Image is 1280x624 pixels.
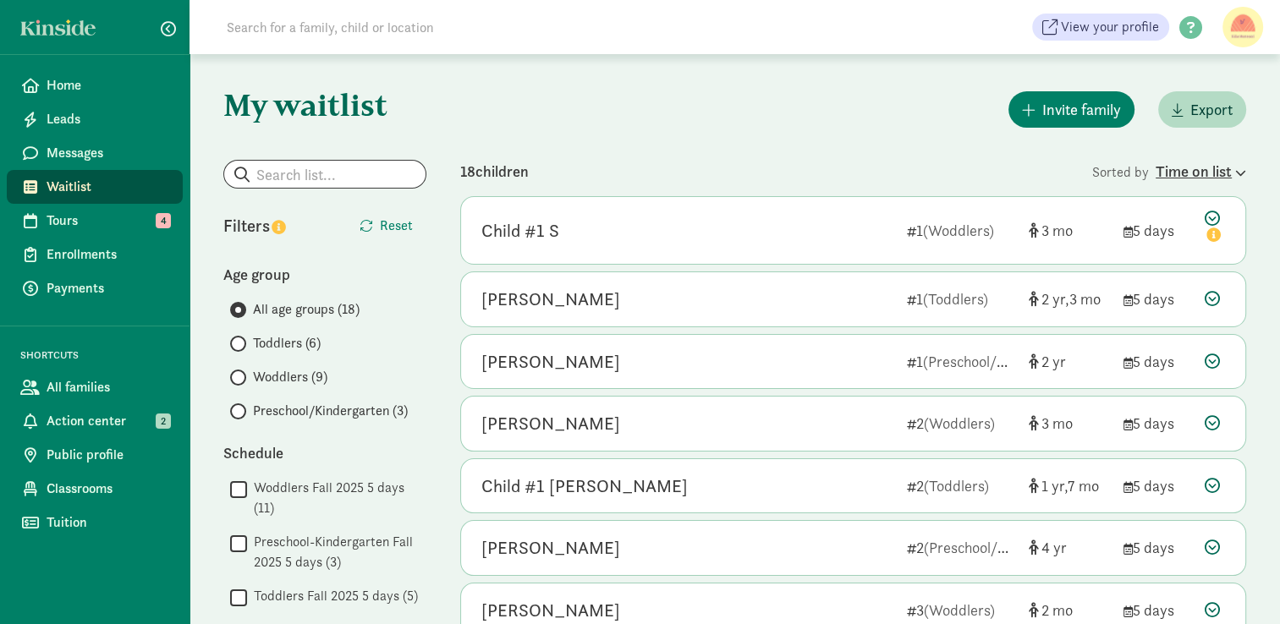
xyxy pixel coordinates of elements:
span: (Woddlers) [924,413,995,433]
label: Preschool-Kindergarten Fall 2025 5 days (3) [247,532,426,572]
span: 4 [156,213,171,228]
span: Toddlers (6) [253,333,321,353]
span: Export [1190,98,1233,121]
a: Enrollments [7,238,183,271]
button: Reset [346,209,426,243]
span: Action center [47,411,169,431]
span: Messages [47,143,169,163]
span: (Woddlers) [923,221,994,240]
span: (Preschool/Kindergarten) [924,538,1085,557]
a: Classrooms [7,472,183,506]
div: 2 [907,412,1015,435]
span: (Woddlers) [924,600,995,620]
div: Nora Zoe Tolica [481,597,620,624]
span: Payments [47,278,169,298]
div: 18 children [460,160,1092,183]
span: Woddlers (9) [253,367,327,387]
div: 3 [907,599,1015,621]
div: [object Object] [1029,219,1110,242]
label: Toddlers Fall 2025 5 days (5) [247,586,418,606]
span: 1 [1041,476,1068,495]
span: (Toddlers) [923,289,988,309]
div: 5 days [1123,287,1191,310]
h1: My waitlist [223,88,426,122]
div: [object Object] [1029,287,1110,310]
a: Tours 4 [7,204,183,238]
a: Tuition [7,506,183,539]
span: Leads [47,109,169,129]
div: Age group [223,263,426,286]
div: 5 days [1123,536,1191,559]
div: Sorted by [1092,160,1246,183]
div: Child #1 Swick [481,473,688,500]
span: (Preschool/Kindergarten) [923,352,1084,371]
div: Liana Barfield Molina [481,410,620,437]
span: 2 [1041,600,1073,620]
div: 1 [907,350,1015,373]
div: 1 [907,219,1015,242]
span: Tours [47,211,169,231]
div: 5 days [1123,474,1191,497]
div: 5 days [1123,219,1191,242]
span: View your profile [1061,17,1159,37]
a: Action center 2 [7,404,183,438]
div: [object Object] [1029,599,1110,621]
div: [object Object] [1029,536,1110,559]
div: 5 days [1123,412,1191,435]
span: 4 [1041,538,1067,557]
div: [object Object] [1029,350,1110,373]
a: Messages [7,136,183,170]
span: 3 [1041,413,1073,433]
div: 2 [907,536,1015,559]
div: Child #1 S [481,217,559,244]
div: Silas Lampert [481,534,620,561]
span: (Toddlers) [924,476,989,495]
a: View your profile [1032,14,1169,41]
a: All families [7,370,183,404]
div: Daphne Barber [481,286,620,313]
span: 7 [1068,476,1099,495]
div: 2 [907,474,1015,497]
div: Time on list [1156,160,1246,183]
a: Leads [7,102,183,136]
iframe: Chat Widget [1195,543,1280,624]
div: Schedule [223,441,426,464]
span: All families [47,377,169,397]
span: Tuition [47,512,169,533]
span: Classrooms [47,479,169,499]
button: Invite family [1008,91,1134,128]
span: 3 [1041,221,1073,240]
span: Public profile [47,445,169,465]
span: Home [47,75,169,96]
span: 3 [1069,289,1101,309]
button: Export [1158,91,1246,128]
a: Public profile [7,438,183,472]
a: Waitlist [7,170,183,204]
div: 5 days [1123,350,1191,373]
span: Waitlist [47,177,169,197]
span: Preschool/Kindergarten (3) [253,401,408,421]
span: 2 [1041,352,1066,371]
span: All age groups (18) [253,299,360,320]
div: [object Object] [1029,474,1110,497]
span: 2 [156,413,171,429]
a: Payments [7,271,183,305]
div: 1 [907,287,1015,310]
span: 2 [1041,289,1069,309]
div: Meera Halitsyn [481,348,620,375]
label: Woddlers Fall 2025 5 days (11) [247,478,426,518]
span: Reset [380,216,413,236]
div: Filters [223,213,325,238]
div: [object Object] [1029,412,1110,435]
span: Invite family [1042,98,1121,121]
a: Home [7,68,183,102]
span: Enrollments [47,244,169,265]
div: 5 days [1123,599,1191,621]
input: Search for a family, child or location [217,10,691,44]
input: Search list... [224,161,426,188]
